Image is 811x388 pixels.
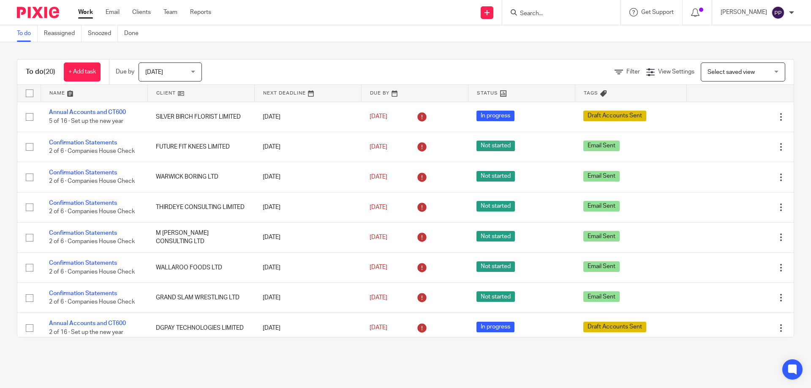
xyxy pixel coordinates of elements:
[106,8,120,16] a: Email
[49,140,117,146] a: Confirmation Statements
[370,114,387,120] span: [DATE]
[641,9,674,15] span: Get Support
[190,8,211,16] a: Reports
[476,322,514,332] span: In progress
[583,291,620,302] span: Email Sent
[476,291,515,302] span: Not started
[145,69,163,75] span: [DATE]
[370,295,387,301] span: [DATE]
[64,62,101,81] a: + Add task
[708,69,755,75] span: Select saved view
[476,141,515,151] span: Not started
[583,111,646,121] span: Draft Accounts Sent
[49,118,123,124] span: 5 of 16 · Set up the new year
[476,201,515,212] span: Not started
[370,144,387,150] span: [DATE]
[254,313,361,343] td: [DATE]
[254,132,361,162] td: [DATE]
[147,162,254,192] td: WARWICK BORING LTD
[49,148,135,154] span: 2 of 6 · Companies House Check
[44,25,82,42] a: Reassigned
[147,313,254,343] td: DGPAY TECHNOLOGIES LIMITED
[476,261,515,272] span: Not started
[49,239,135,245] span: 2 of 6 · Companies House Check
[116,68,134,76] p: Due by
[49,179,135,185] span: 2 of 6 · Companies House Check
[254,192,361,222] td: [DATE]
[370,204,387,210] span: [DATE]
[583,201,620,212] span: Email Sent
[370,174,387,180] span: [DATE]
[254,162,361,192] td: [DATE]
[17,7,59,18] img: Pixie
[163,8,177,16] a: Team
[254,252,361,282] td: [DATE]
[583,261,620,272] span: Email Sent
[147,192,254,222] td: THIRDEYE CONSULTING LIMITED
[49,320,126,326] a: Annual Accounts and CT600
[476,171,515,182] span: Not started
[44,68,55,75] span: (20)
[254,222,361,252] td: [DATE]
[254,283,361,313] td: [DATE]
[583,171,620,182] span: Email Sent
[78,8,93,16] a: Work
[584,91,598,95] span: Tags
[49,299,135,305] span: 2 of 6 · Companies House Check
[147,283,254,313] td: GRAND SLAM WRESTLING LTD
[721,8,767,16] p: [PERSON_NAME]
[771,6,785,19] img: svg%3E
[49,170,117,176] a: Confirmation Statements
[49,260,117,266] a: Confirmation Statements
[49,230,117,236] a: Confirmation Statements
[132,8,151,16] a: Clients
[370,325,387,331] span: [DATE]
[17,25,38,42] a: To do
[49,209,135,214] span: 2 of 6 · Companies House Check
[26,68,55,76] h1: To do
[583,322,646,332] span: Draft Accounts Sent
[49,200,117,206] a: Confirmation Statements
[147,222,254,252] td: M [PERSON_NAME] CONSULTING LTD
[658,69,694,75] span: View Settings
[124,25,145,42] a: Done
[49,269,135,275] span: 2 of 6 · Companies House Check
[583,141,620,151] span: Email Sent
[626,69,640,75] span: Filter
[476,111,514,121] span: In progress
[147,252,254,282] td: WALLAROO FOODS LTD
[49,290,117,296] a: Confirmation Statements
[583,231,620,241] span: Email Sent
[254,102,361,132] td: [DATE]
[476,231,515,241] span: Not started
[49,109,126,115] a: Annual Accounts and CT600
[370,265,387,271] span: [DATE]
[370,234,387,240] span: [DATE]
[49,329,123,335] span: 2 of 16 · Set up the new year
[147,132,254,162] td: FUTURE FIT KNEES LIMITED
[88,25,118,42] a: Snoozed
[519,10,595,18] input: Search
[147,102,254,132] td: SILVER BIRCH FLORIST LIMITED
